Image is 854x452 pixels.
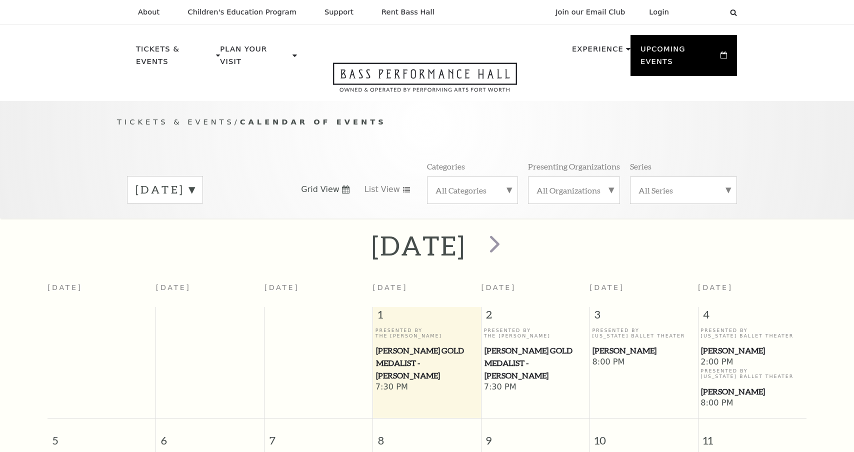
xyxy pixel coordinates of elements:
p: Children's Education Program [187,8,296,16]
p: Plan Your Visit [220,43,290,73]
span: [DATE] [589,283,624,291]
th: [DATE] [264,277,373,307]
label: All Organizations [536,185,611,195]
span: 2 [481,307,589,327]
label: All Categories [435,185,509,195]
button: next [475,228,512,263]
span: 7:30 PM [484,382,587,393]
span: 8:00 PM [700,398,804,409]
p: / [117,116,737,128]
p: Presented By [US_STATE] Ballet Theater [700,368,804,379]
p: Presented By The [PERSON_NAME] [375,327,478,339]
p: Tickets & Events [136,43,213,73]
span: 4 [698,307,806,327]
label: [DATE] [135,182,194,197]
span: 2:00 PM [700,357,804,368]
span: [PERSON_NAME] Gold Medalist - [PERSON_NAME] [484,344,586,381]
span: Calendar of Events [240,117,386,126]
th: [DATE] [156,277,264,307]
span: [PERSON_NAME] Gold Medalist - [PERSON_NAME] [376,344,478,381]
span: [PERSON_NAME] [701,344,803,357]
span: 8:00 PM [592,357,695,368]
span: [DATE] [698,283,733,291]
p: Presenting Organizations [528,161,620,171]
h2: [DATE] [371,229,466,261]
label: All Series [638,185,728,195]
p: Support [324,8,353,16]
p: Presented By [US_STATE] Ballet Theater [700,327,804,339]
p: Categories [427,161,465,171]
p: Presented By The [PERSON_NAME] [484,327,587,339]
span: Tickets & Events [117,117,234,126]
span: Grid View [301,184,339,195]
p: About [138,8,159,16]
p: Rent Bass Hall [381,8,434,16]
span: [DATE] [481,283,516,291]
p: Presented By [US_STATE] Ballet Theater [592,327,695,339]
span: List View [364,184,400,195]
span: 7:30 PM [375,382,478,393]
span: [DATE] [373,283,408,291]
p: Experience [572,43,623,61]
span: [PERSON_NAME] [701,385,803,398]
p: Upcoming Events [640,43,718,73]
th: [DATE] [47,277,156,307]
span: [PERSON_NAME] [592,344,694,357]
select: Select: [685,7,720,17]
p: Series [630,161,651,171]
span: 1 [373,307,481,327]
span: 3 [590,307,698,327]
